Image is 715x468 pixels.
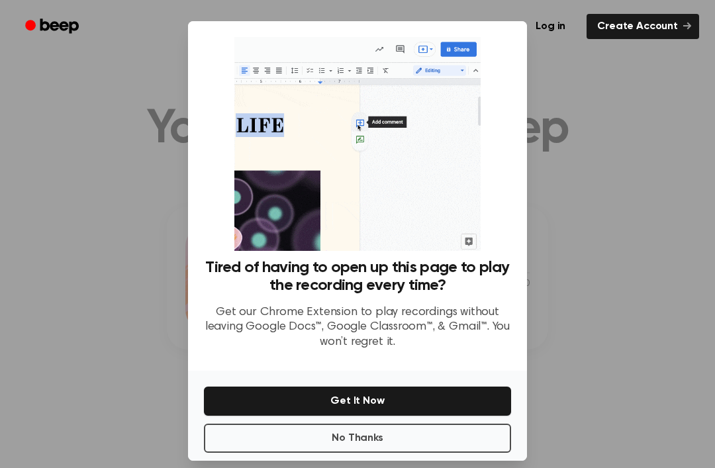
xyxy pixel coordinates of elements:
a: Log in [522,11,579,42]
img: Beep extension in action [234,37,480,251]
button: No Thanks [204,424,511,453]
a: Create Account [587,14,699,39]
button: Get It Now [204,387,511,416]
p: Get our Chrome Extension to play recordings without leaving Google Docs™, Google Classroom™, & Gm... [204,305,511,350]
a: Beep [16,14,91,40]
h3: Tired of having to open up this page to play the recording every time? [204,259,511,295]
